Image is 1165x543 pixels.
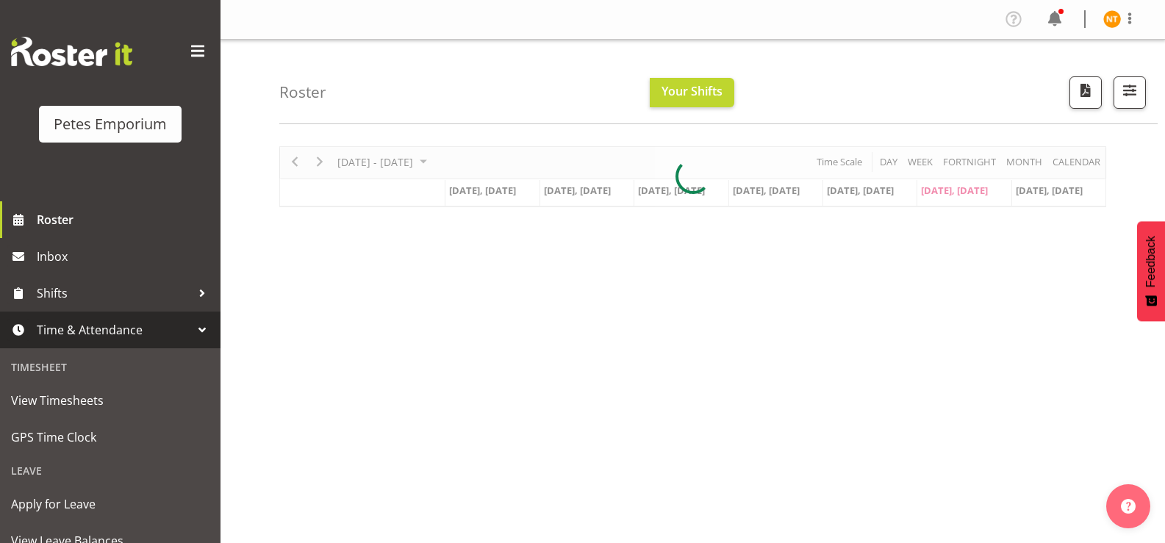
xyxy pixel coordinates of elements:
[54,113,167,135] div: Petes Emporium
[1103,10,1121,28] img: nicole-thomson8388.jpg
[4,456,217,486] div: Leave
[37,282,191,304] span: Shifts
[37,245,213,267] span: Inbox
[4,486,217,522] a: Apply for Leave
[1144,236,1158,287] span: Feedback
[279,84,326,101] h4: Roster
[1069,76,1102,109] button: Download a PDF of the roster according to the set date range.
[37,209,213,231] span: Roster
[1114,76,1146,109] button: Filter Shifts
[11,493,209,515] span: Apply for Leave
[11,389,209,411] span: View Timesheets
[1137,221,1165,321] button: Feedback - Show survey
[4,352,217,382] div: Timesheet
[4,382,217,419] a: View Timesheets
[11,37,132,66] img: Rosterit website logo
[11,426,209,448] span: GPS Time Clock
[37,319,191,341] span: Time & Attendance
[4,419,217,456] a: GPS Time Clock
[1121,499,1136,514] img: help-xxl-2.png
[662,83,723,99] span: Your Shifts
[650,78,734,107] button: Your Shifts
